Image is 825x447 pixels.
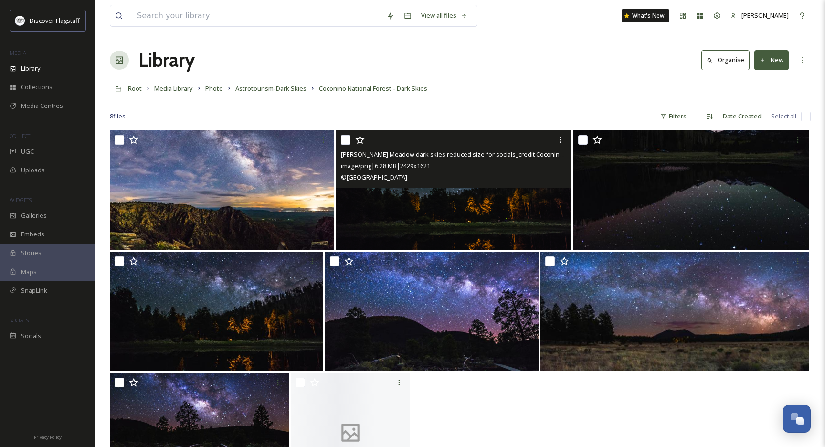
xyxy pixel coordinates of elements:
[21,101,63,110] span: Media Centres
[718,107,766,126] div: Date Created
[30,16,80,25] span: Discover Flagstaff
[21,64,40,73] span: Library
[205,84,223,93] span: Photo
[21,286,47,295] span: SnapLink
[21,267,37,277] span: Maps
[110,112,126,121] span: 8 file s
[319,84,427,93] span: Coconino National Forest - Dark Skies
[34,434,62,440] span: Privacy Policy
[154,83,193,94] a: Media Library
[21,211,47,220] span: Galleries
[21,147,34,156] span: UGC
[21,230,44,239] span: Embeds
[235,84,307,93] span: Astrotourism-Dark Skies
[540,252,809,371] img: 34664189092_b5bdc300c4_o_credit CNF.jpg
[21,248,42,257] span: Stories
[235,83,307,94] a: Astrotourism-Dark Skies
[319,83,427,94] a: Coconino National Forest - Dark Skies
[701,50,750,70] button: Organise
[754,50,789,70] button: New
[771,112,796,121] span: Select all
[34,431,62,442] a: Privacy Policy
[10,49,26,56] span: MEDIA
[21,331,41,341] span: Socials
[341,149,584,159] span: [PERSON_NAME] Meadow dark skies reduced size for socials_credit Coconino NF.png
[741,11,789,20] span: [PERSON_NAME]
[132,5,382,26] input: Search your library
[10,132,30,139] span: COLLECT
[138,46,195,74] a: Library
[783,405,811,433] button: Open Chat
[10,317,29,324] span: SOCIALS
[416,6,472,25] a: View all files
[622,9,669,22] a: What's New
[336,130,571,250] img: Lockett Meadow dark skies reduced size for socials_credit Coconino NF.png
[128,84,142,93] span: Root
[341,173,407,181] span: © [GEOGRAPHIC_DATA]
[573,130,809,250] img: Lockett Meadow dark skies 2_credit Coconino NF.jpg
[128,83,142,94] a: Root
[656,107,691,126] div: Filters
[726,6,793,25] a: [PERSON_NAME]
[21,166,45,175] span: Uploads
[110,130,334,250] img: 36344952546_74bd45bd22_o.jpg
[21,83,53,92] span: Collections
[205,83,223,94] a: Photo
[15,16,25,25] img: Untitled%20design%20(1).png
[341,161,430,170] span: image/png | 6.28 MB | 2429 x 1621
[325,252,539,371] img: 34018577443_b736be4898_o_credit CNF.jpg
[10,196,32,203] span: WIDGETS
[154,84,193,93] span: Media Library
[110,252,323,371] img: Lockett Meadow dark skies 1_credit Coconino NF.jpg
